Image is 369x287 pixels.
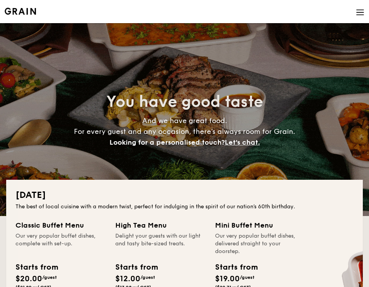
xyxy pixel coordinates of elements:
div: Mini Buffet Menu [215,220,306,231]
div: Classic Buffet Menu [15,220,106,231]
div: Starts from [115,262,157,273]
img: icon-hamburger-menu.db5d7e83.svg [356,8,364,17]
div: Starts from [15,262,58,273]
div: The best of local cuisine with a modern twist, perfect for indulging in the spirit of our nation’... [15,203,354,211]
span: $12.00 [115,274,140,284]
span: You have good taste [106,93,263,111]
div: Starts from [215,262,257,273]
span: $19.00 [215,274,240,284]
span: /guest [42,275,57,280]
span: /guest [240,275,255,280]
a: Logotype [5,8,36,15]
h2: [DATE] [15,189,354,201]
div: Delight your guests with our light and tasty bite-sized treats. [115,232,206,255]
img: Grain [5,8,36,15]
span: Let's chat. [225,138,260,147]
span: $20.00 [15,274,42,284]
div: High Tea Menu [115,220,206,231]
div: Our very popular buffet dishes, complete with set-up. [15,232,106,255]
div: Our very popular buffet dishes, delivered straight to your doorstep. [215,232,306,255]
span: And we have great food. For every guest and any occasion, there’s always room for Grain. [74,116,295,147]
span: /guest [140,275,155,280]
span: Looking for a personalised touch? [109,138,225,147]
